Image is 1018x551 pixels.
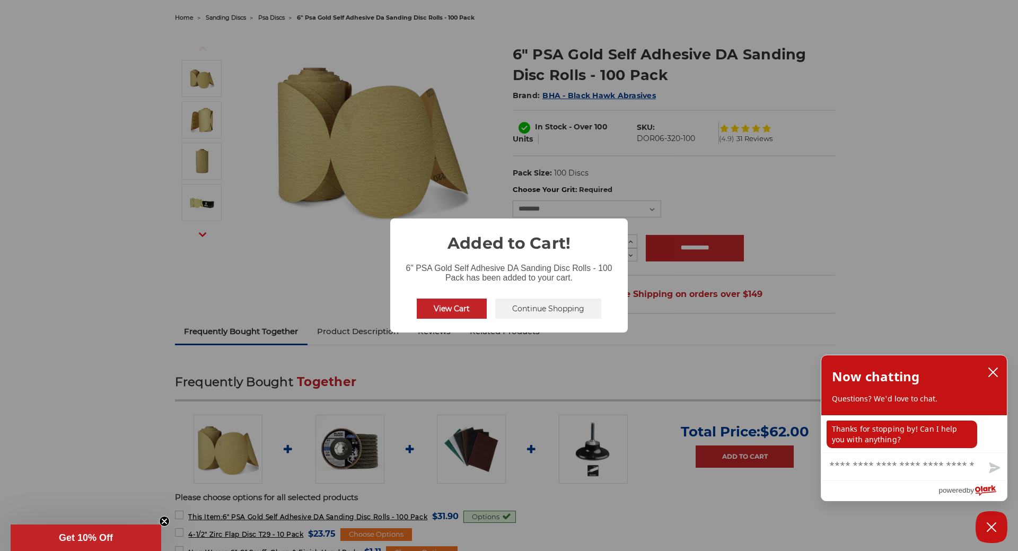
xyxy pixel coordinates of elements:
[832,366,919,387] h2: Now chatting
[390,218,628,255] h2: Added to Cart!
[821,355,1007,501] div: olark chatbox
[417,299,487,319] button: View Cart
[938,481,1007,501] a: Powered by Olark
[827,421,977,448] p: Thanks for stopping by! Can I help you with anything?
[390,255,628,285] div: 6" PSA Gold Self Adhesive DA Sanding Disc Rolls - 100 Pack has been added to your cart.
[938,484,966,497] span: powered
[495,299,601,319] button: Continue Shopping
[967,484,974,497] span: by
[976,511,1007,543] button: Close Chatbox
[980,456,1007,480] button: Send message
[832,393,996,404] p: Questions? We'd love to chat.
[159,516,170,527] button: Close teaser
[59,532,113,543] span: Get 10% Off
[985,364,1002,380] button: close chatbox
[821,415,1007,452] div: chat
